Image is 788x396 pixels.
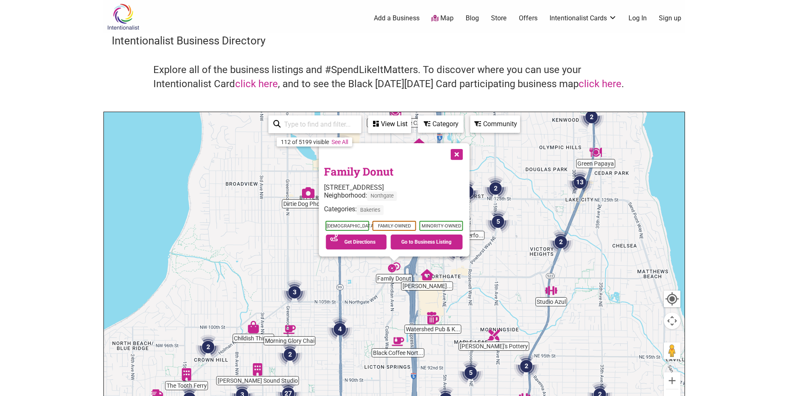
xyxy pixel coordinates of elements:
[567,170,592,195] div: 13
[302,186,314,199] div: Dirtie Dog Photography
[421,269,433,281] div: Dr. Stephen Nevett and Associates, P.C.
[514,354,539,379] div: 2
[659,14,681,23] a: Sign up
[664,342,680,359] button: Drag Pegman onto the map to open Street View
[372,221,416,231] span: Family-Owned
[589,146,602,159] div: Green Papaya
[324,205,464,219] div: Categories:
[419,116,463,132] div: Category
[325,221,369,231] span: [DEMOGRAPHIC_DATA]-Owned
[251,363,264,376] div: Luna Sound Studio
[545,284,557,297] div: Studio Azul
[390,235,463,249] a: Go to Business Listing
[326,235,386,249] a: Get Directions
[235,78,278,90] a: click here
[388,261,400,274] div: Family Donut
[470,115,520,133] div: Filter by Community
[368,115,411,133] div: See a list of the visible businesses
[483,176,508,201] div: 2
[427,312,439,324] div: Watershed Pub & Kitchen
[548,230,573,254] div: 2
[664,313,680,329] button: Map camera controls
[367,191,397,201] span: Northgate
[445,143,466,164] button: Close
[413,138,425,150] div: Dr. Laura Chase, DDS
[471,116,519,132] div: Community
[664,372,680,389] button: Zoom in
[458,360,483,385] div: 5
[579,105,604,130] div: 2
[247,321,260,333] div: Childish Things
[455,179,480,204] div: 2
[327,317,352,342] div: 4
[628,14,647,23] a: Log In
[282,280,307,305] div: 3
[579,78,621,90] a: click here
[112,33,677,48] h3: Intentionalist Business Directory
[486,209,511,234] div: 5
[431,14,454,23] a: Map
[283,323,296,336] div: Morning Glory Chai
[369,116,410,132] div: View List
[331,139,348,145] a: See All
[196,335,221,359] div: 2
[268,115,361,133] div: Type to search and filter
[488,329,500,341] div: Orna's Pottery
[374,14,420,23] a: Add a Business
[519,14,538,23] a: Offers
[664,291,680,307] button: Your Location
[392,335,404,348] div: Black Coffee Northwest
[445,238,470,263] div: 5
[418,115,464,133] div: Filter by category
[324,183,464,191] div: [STREET_ADDRESS]
[281,116,356,132] input: Type to find and filter...
[550,14,617,23] a: Intentionalist Cards
[153,63,635,91] h4: Explore all of the business listings and #SpendLikeItMatters. To discover where you can use your ...
[419,221,463,231] span: Minority-Owned
[103,3,143,30] img: Intentionalist
[324,164,393,178] a: Family Donut
[180,368,193,381] div: The Tooth Ferry
[491,14,507,23] a: Store
[281,139,329,145] div: 112 of 5199 visible
[356,205,383,215] span: Bakeries
[277,342,302,367] div: 2
[466,14,479,23] a: Blog
[324,191,464,205] div: Neighborhood:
